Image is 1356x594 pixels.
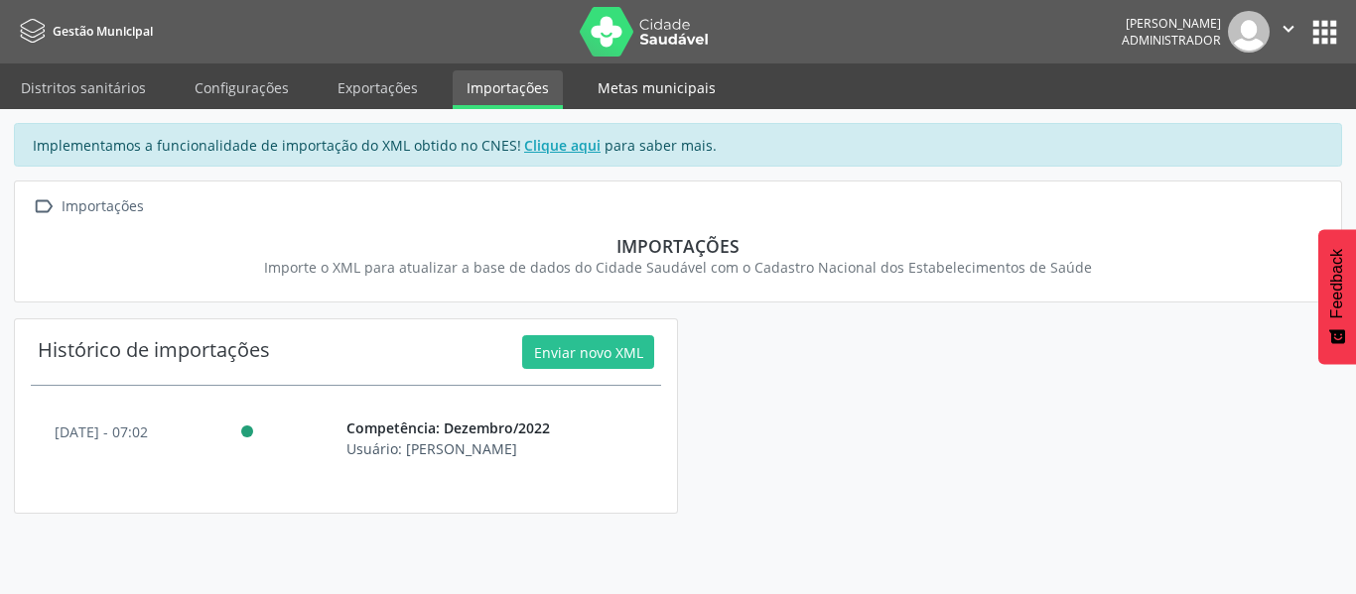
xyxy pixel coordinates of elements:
button: Feedback - Mostrar pesquisa [1318,229,1356,364]
i:  [29,192,58,221]
a: Exportações [324,70,432,105]
button: apps [1307,15,1342,50]
i:  [1278,18,1299,40]
p: [DATE] - 07:02 [55,421,148,442]
div: Histórico de importações [38,335,270,369]
a: Importações [453,70,563,109]
div: [PERSON_NAME] [1122,15,1221,32]
a: Distritos sanitários [7,70,160,105]
span: Feedback [1328,249,1346,318]
a: Gestão Municipal [14,15,153,48]
span: Administrador [1122,32,1221,49]
img: img [1228,11,1270,53]
button:  [1270,11,1307,53]
span: Usuário: [PERSON_NAME] [346,439,517,458]
a: Configurações [181,70,303,105]
div: Importações [58,192,147,221]
button: Enviar novo XML [522,335,654,369]
div: Importe o XML para atualizar a base de dados do Cidade Saudável com o Cadastro Nacional dos Estab... [43,257,1313,278]
u: Clique aqui [524,136,601,155]
div: Importações [43,235,1313,257]
span: Gestão Municipal [53,23,153,40]
a:  Importações [29,192,147,221]
div: Implementamos a funcionalidade de importação do XML obtido no CNES! para saber mais. [14,123,1342,167]
a: Metas municipais [584,70,730,105]
p: Competência: Dezembro/2022 [346,417,638,438]
a: Clique aqui [521,135,605,156]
